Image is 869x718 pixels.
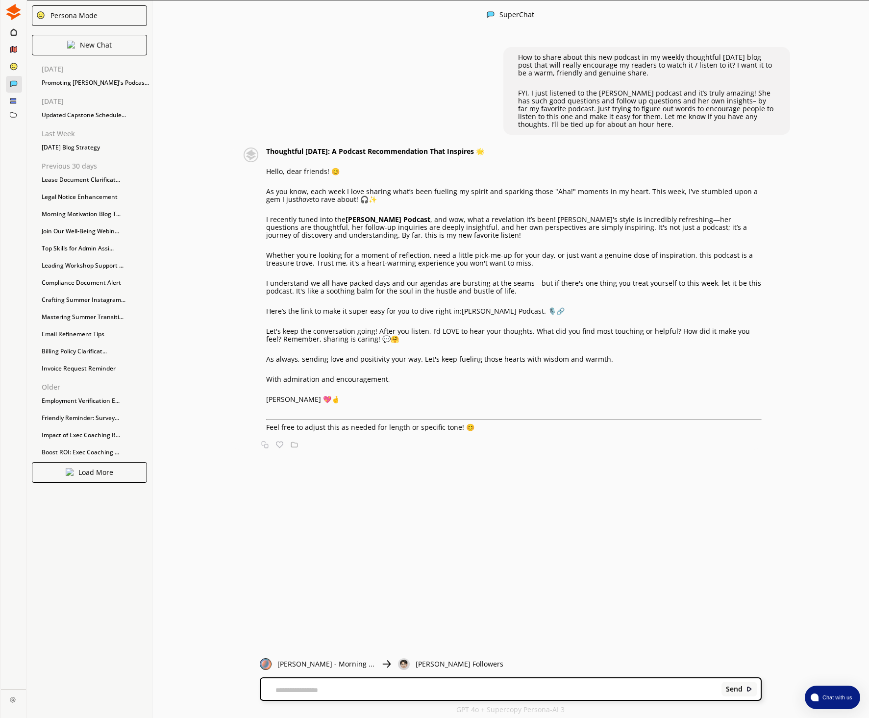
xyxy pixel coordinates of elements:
div: Leading Workshop Support ... [37,258,152,273]
p: Hello, dear friends! 😊 [266,168,762,175]
div: Billing Policy Clarificat... [37,344,152,359]
div: Friendly Reminder: Survey... [37,411,152,425]
em: have [298,195,313,204]
p: GPT 4o + Supercopy Persona-AI 3 [456,706,565,714]
div: Compliance Document Alert [37,275,152,290]
p: I recently tuned into the , and wow, what a revelation it’s been! [PERSON_NAME]'s style is incred... [266,216,762,239]
p: Load More [78,469,113,476]
div: Email Refinement Tips [37,327,152,342]
p: Previous 30 days [42,162,152,170]
p: [DATE] [42,98,152,105]
img: Favorite [276,441,283,448]
div: Morning Motivation Blog T... [37,207,152,222]
p: Let's keep the conversation going! After you listen, I’d LOVE to hear your thoughts. What did you... [266,327,762,343]
div: Crafting Summer Instagram... [37,293,152,307]
p: [DATE] [42,65,152,73]
div: [DATE] Blog Strategy [37,140,152,155]
p: As you know, each week I love sharing what’s been fueling my spirit and sparking those "Aha!" mom... [266,188,762,203]
p: As always, sending love and positivity your way. Let's keep fueling those hearts with wisdom and ... [266,355,762,363]
div: Employment Verification E... [37,394,152,408]
div: Lease Document Clarificat... [37,173,152,187]
p: [PERSON_NAME] Followers [416,660,503,668]
p: With admiration and encouragement, [266,375,762,383]
p: I understand we all have packed days and our agendas are bursting at the seams—but if there's one... [266,279,762,295]
p: Last Week [42,130,152,138]
img: Close [5,4,22,20]
p: Whether you're looking for a moment of reflection, need a little pick-me-up for your day, or just... [266,251,762,267]
div: Boost ROI: Exec Coaching ... [37,445,152,460]
p: How to share about this new podcast in my weekly thoughtful [DATE] blog post that will really enc... [518,53,775,77]
div: SuperChat [499,11,534,20]
b: Send [726,685,743,693]
div: Mastering Summer Transiti... [37,310,152,324]
div: Promoting [PERSON_NAME]'s Podcas... [37,75,152,90]
img: Close [10,696,16,702]
img: Close [66,468,74,476]
strong: Thoughtful [DATE]: A Podcast Recommendation That Inspires 🌟 [266,147,484,156]
div: Persona Mode [47,12,98,20]
p: Feel free to adjust this as needed for length or specific tone! 😊 [266,423,762,431]
p: Older [42,383,152,391]
p: [PERSON_NAME] 💖🤞 [266,396,762,403]
div: Legal Notice Enhancement [37,190,152,204]
img: Close [398,658,410,670]
img: Save [291,441,298,448]
span: Chat with us [819,693,854,701]
img: Close [67,41,75,49]
button: atlas-launcher [805,686,860,709]
img: Close [487,11,495,19]
img: Close [380,658,392,670]
p: FYI, I just listened to the [PERSON_NAME] podcast and it’s truly amazing! She has such good quest... [518,89,775,128]
div: Impact of Exec Coaching R... [37,428,152,443]
strong: [PERSON_NAME] Podcast [346,215,430,224]
p: [PERSON_NAME] - Morning ... [277,660,374,668]
div: Updated Capstone Schedule... [37,108,152,123]
div: Join Our Well-Being Webin... [37,224,152,239]
img: Close [36,11,45,20]
a: [PERSON_NAME] Podcast [462,306,544,316]
p: New Chat [80,41,112,49]
img: Close [241,148,261,162]
img: Copy [261,441,269,448]
a: Close [1,690,26,707]
div: Top Skills for Admin Assi... [37,241,152,256]
div: Invoice Request Reminder [37,361,152,376]
img: Close [260,658,272,670]
p: Here’s the link to make it super easy for you to dive right in: . 🎙️🔗 [266,307,762,315]
img: Close [746,686,753,693]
